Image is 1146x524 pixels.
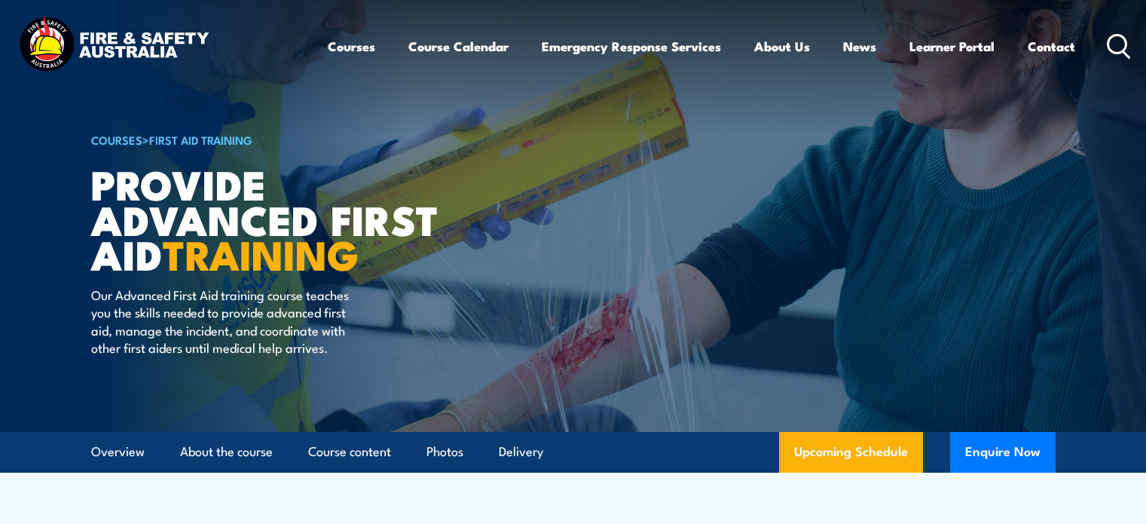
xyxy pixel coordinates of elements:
a: Upcoming Schedule [779,432,923,473]
a: News [843,26,876,66]
a: About Us [754,26,810,66]
a: Emergency Response Services [542,26,721,66]
a: Course Calendar [408,26,509,66]
a: Photos [426,432,463,472]
a: Contact [1028,26,1075,66]
a: Learner Portal [909,26,995,66]
a: Overview [91,432,145,472]
p: Our Advanced First Aid training course teaches you the skills needed to provide advanced first ai... [91,286,366,357]
a: First Aid Training [149,131,252,148]
strong: TRAINING [163,222,359,284]
a: COURSES [91,131,142,148]
button: Enquire Now [950,432,1056,473]
h6: > [91,130,463,149]
a: Course content [308,432,391,472]
h1: Provide Advanced First Aid [91,166,463,271]
a: Delivery [499,432,543,472]
a: About the course [180,432,273,472]
a: Courses [328,26,375,66]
